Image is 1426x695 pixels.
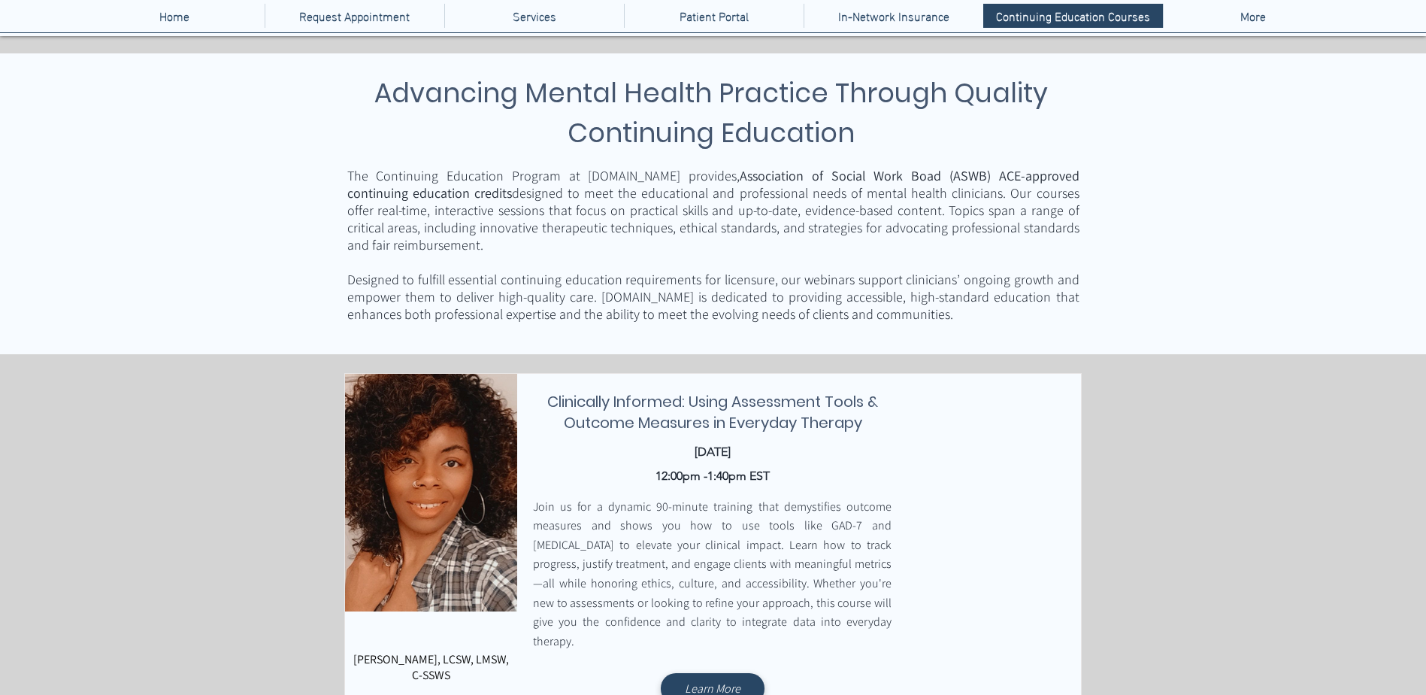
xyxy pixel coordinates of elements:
[547,391,878,433] span: Clinically Informed: Using Assessment Tools & Outcome Measures in Everyday Therapy
[505,4,564,28] p: Services
[292,4,417,28] p: Request Appointment
[345,374,517,612] img: 12:00pm -1:40pm EST
[84,4,1343,28] nav: Site
[533,499,892,649] span: Join us for a dynamic 90-minute training that demystifies outcome measures and shows you how to u...
[265,4,444,28] a: Request Appointment
[84,4,265,28] a: Home
[983,4,1163,28] a: Continuing Education Courses
[353,651,509,683] span: [PERSON_NAME], LCSW, LMSW, C-SSWS
[989,4,1158,28] p: Continuing Education Courses
[347,271,1079,323] span: Designed to fulfill essential continuing education requirements for licensure, our webinars suppo...
[672,4,756,28] p: Patient Portal
[831,4,957,28] p: In-Network Insurance
[655,469,770,483] span: 12:00pm -1:40pm EST
[624,4,804,28] a: Patient Portal
[345,73,1077,153] h3: Advancing Mental Health Practice Through Quality Continuing Education
[804,4,983,28] a: In-Network Insurance
[695,445,731,459] span: [DATE]
[444,4,624,28] div: Services
[152,4,197,28] p: Home
[347,167,1079,202] span: Association of Social Work Boad (ASWB) ACE-approved continuing education credits
[909,374,1081,612] img: Presenter 2
[1233,4,1273,28] p: More
[347,167,1079,253] span: The Continuing Education Program at [DOMAIN_NAME] provides, designed to meet the educational and ...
